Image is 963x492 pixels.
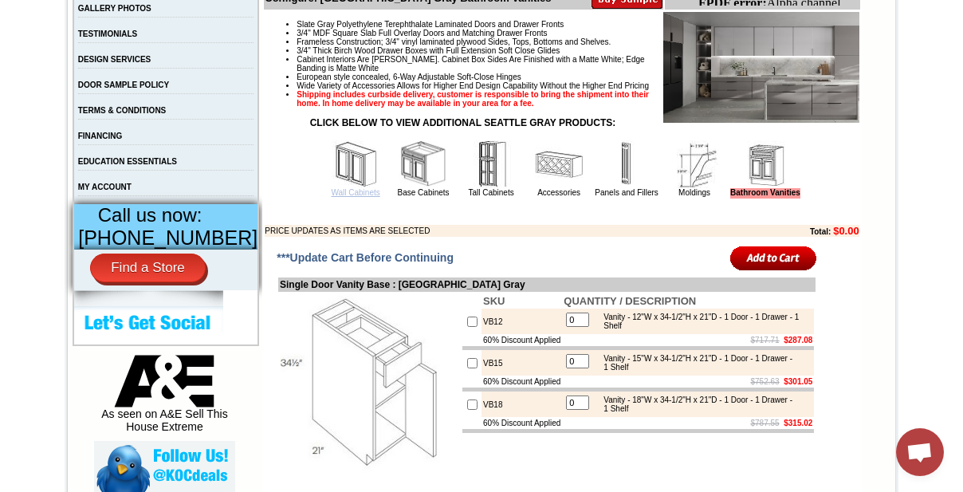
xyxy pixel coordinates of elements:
[297,20,564,29] span: Slate Gray Polyethylene Terephthalate Laminated Doors and Drawer Fronts
[481,417,562,429] td: 60% Discount Applied
[483,295,505,307] b: SKU
[751,377,780,386] s: $752.63
[78,106,167,115] a: TERMS & CONDITIONS
[90,254,206,282] a: Find a Store
[670,140,718,188] img: Moldings
[468,188,513,197] a: Tall Cabinets
[280,293,459,473] img: Single Door Vanity Base
[467,140,515,188] img: Tall Cabinets
[297,55,644,73] span: Cabinet Interiors Are [PERSON_NAME]. Cabinet Box Sides Are Finished with a Matte White; Edge Band...
[6,6,75,20] b: FPDF error:
[595,354,810,372] div: Vanity - 15"W x 34-1/2"H x 21"D - 1 Door - 1 Drawer - 1 Shelf
[297,29,547,37] span: 3/4" MDF Square Slab Full Overlay Doors and Matching Drawer Fronts
[833,225,859,237] b: $0.00
[278,277,816,292] td: Single Door Vanity Base : [GEOGRAPHIC_DATA] Gray
[310,117,616,128] strong: CLICK BELOW TO VIEW ADDITIONAL SEATTLE GRAY PRODUCTS:
[107,73,155,90] td: [PERSON_NAME] Yellow Walnut
[810,227,831,236] b: Total:
[251,73,292,90] td: Beachwood Oak Shaker
[94,355,235,441] div: As seen on A&E Sell This House Extreme
[481,350,562,376] td: VB15
[78,55,151,64] a: DESIGN SERVICES
[297,37,611,46] span: Frameless Construction; 3/4" vinyl laminated plywood Sides, Tops, Bottoms and Shelves.
[595,188,658,197] a: Panels and Fillers
[297,81,649,90] span: Wide Variety of Accessories Allows for Higher End Design Capability Without the Higher End Pricing
[481,334,562,346] td: 60% Discount Applied
[78,4,151,13] a: GALLERY PHOTOS
[297,46,560,55] span: 3/4" Thick Birch Wood Drawer Boxes with Full Extension Soft Close Glides
[741,140,789,188] img: Bathroom Vanities
[678,188,710,197] a: Moldings
[751,336,780,344] s: $717.71
[78,157,177,166] a: EDUCATION ESSENTIALS
[751,419,780,427] s: $787.55
[78,30,137,38] a: TESTIMONIALS
[398,188,450,197] a: Base Cabinets
[265,225,722,237] td: PRICE UPDATES AS ITEMS ARE SELECTED
[595,313,810,330] div: Vanity - 12"W x 34-1/2"H x 21"D - 1 Door - 1 Drawer - 1 Shelf
[208,73,249,89] td: Baycreek Gray
[564,295,696,307] b: QUANTITY / DESCRIPTION
[481,309,562,334] td: VB12
[537,188,580,197] a: Accessories
[535,140,583,188] img: Accessories
[399,140,447,188] img: Base Cabinets
[297,73,521,81] span: European style concealed, 6-Way Adjustable Soft-Close Hinges
[78,81,169,89] a: DOOR SAMPLE POLICY
[730,188,800,199] a: Bathroom Vanities
[297,90,649,108] strong: Shipping includes curbside delivery, customer is responsible to bring the shipment into their hom...
[78,132,123,140] a: FINANCING
[158,73,206,90] td: [PERSON_NAME] White Shaker
[481,376,562,388] td: 60% Discount Applied
[78,183,132,191] a: MY ACCOUNT
[277,251,454,264] span: ***Update Cart Before Continuing
[595,396,810,413] div: Vanity - 18"W x 34-1/2"H x 21"D - 1 Door - 1 Drawer - 1 Shelf
[663,12,859,123] img: Product Image
[332,140,379,188] img: Wall Cabinets
[784,377,812,386] b: $301.05
[294,73,335,89] td: Bellmonte Maple
[6,6,161,49] body: Alpha channel not supported: images/W0936_cnc_2.1.jpg.png
[78,226,257,249] span: [PHONE_NUMBER]
[481,392,562,417] td: VB18
[98,204,202,226] span: Call us now:
[730,245,817,271] input: Add to Cart
[331,188,379,197] a: Wall Cabinets
[784,336,812,344] b: $287.08
[784,419,812,427] b: $315.02
[603,140,651,188] img: Panels and Fillers
[896,428,944,476] div: Open chat
[64,73,104,89] td: Alabaster Shaker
